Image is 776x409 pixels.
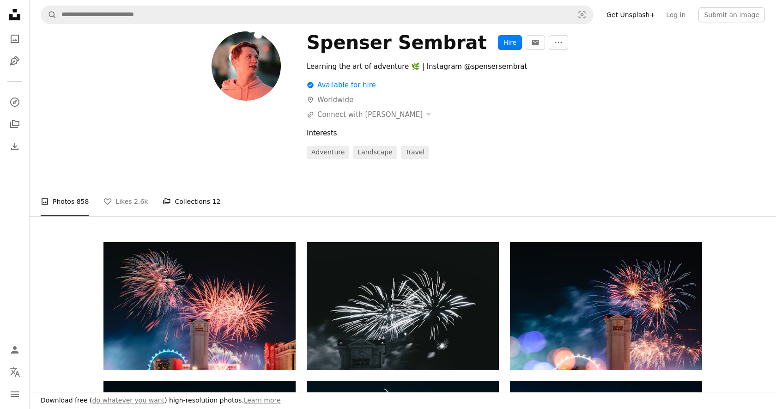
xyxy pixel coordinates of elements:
img: Avatar of user Spenser Sembrat [212,31,281,101]
a: Worldwide [307,96,353,104]
a: Get Unsplash+ [601,7,661,22]
img: Fireworks explode above a building at night. [510,242,702,370]
a: Log in [661,7,691,22]
a: adventure [307,146,349,159]
button: Submit an image [698,7,765,22]
div: Available for hire [307,79,376,91]
button: More Actions [549,35,568,50]
form: Find visuals sitewide [41,6,594,24]
a: Home — Unsplash [6,6,24,26]
a: Photos [6,30,24,48]
button: Menu [6,385,24,403]
a: travel [401,146,430,159]
img: Fireworks explode over las vegas at night. [103,242,296,370]
button: Message Spenser [526,35,545,50]
a: Learn more [244,397,281,404]
div: Spenser Sembrat [307,31,487,54]
a: Log in / Sign up [6,341,24,359]
span: 2.6k [134,196,148,207]
a: Illustrations [6,52,24,70]
span: 12 [212,196,220,207]
a: Download History [6,137,24,156]
button: Language [6,363,24,381]
a: Likes 2.6k [103,187,148,216]
button: Visual search [571,6,593,24]
a: Fireworks explode above a building at night. [510,302,702,310]
a: Collections 12 [163,187,220,216]
h3: Download free ( ) high-resolution photos. [41,396,281,405]
div: Interests [307,128,702,139]
a: Collections [6,115,24,134]
a: Fireworks explode above a building at night. [307,302,499,310]
button: Hire [498,35,522,50]
a: Explore [6,93,24,111]
a: do whatever you want [92,397,165,404]
img: Fireworks explode above a building at night. [307,242,499,370]
div: Learning the art of adventure 🌿 | Instagram @spensersembrat [307,61,583,72]
a: landscape [353,146,397,159]
button: Search Unsplash [41,6,57,24]
a: Fireworks explode over las vegas at night. [103,302,296,310]
button: Connect with [PERSON_NAME] [307,109,431,120]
